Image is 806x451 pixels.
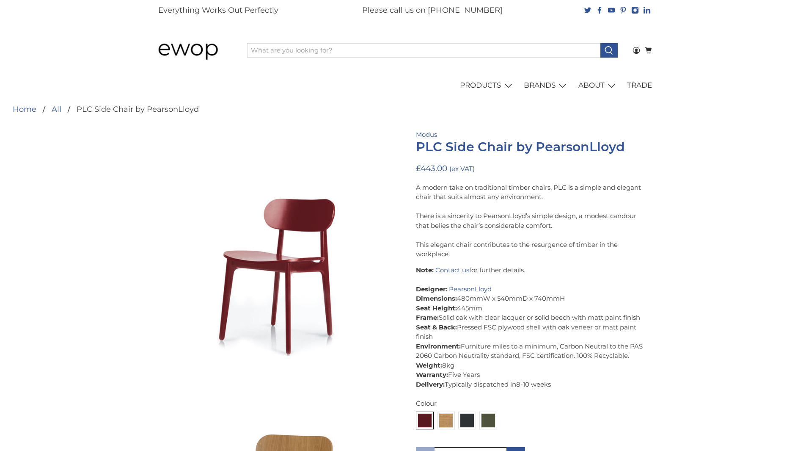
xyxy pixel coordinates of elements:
strong: Warranty: [416,371,448,379]
strong: Environment: [416,342,461,350]
a: Modus [416,130,437,138]
strong: Weight: [416,361,442,369]
h1: PLC Side Chair by PearsonLloyd [416,140,644,154]
span: Typically dispatched in [445,380,516,388]
input: What are you looking for? [247,43,601,58]
p: A modern take on traditional timber chairs, PLC is a simple and elegant chair that suits almost a... [416,183,644,259]
span: £443.00 [416,163,447,173]
strong: Seat & Back: [416,323,457,331]
a: Contact us [435,266,469,274]
strong: Note: [416,266,434,274]
a: ABOUT [573,74,622,97]
div: Colour [416,399,644,409]
p: Everything Works Out Perfectly [158,5,278,16]
strong: Designer: [416,285,447,293]
a: BRANDS [519,74,574,97]
a: Modus - PLC Side Chair by Pearson Lloyd - Wine Red 3005 [162,130,391,359]
a: TRADE [622,74,657,97]
small: (ex VAT) [449,165,475,173]
a: Home [13,105,36,113]
li: PLC Side Chair by PearsonLloyd [61,105,199,113]
a: PearsonLloyd [449,285,492,293]
a: PRODUCTS [455,74,519,97]
a: All [52,105,61,113]
strong: Delivery: [416,380,445,388]
strong: Dimensions: [416,294,457,302]
nav: main navigation [149,74,657,97]
strong: Seat Height: [416,304,457,312]
p: Please call us on [PHONE_NUMBER] [362,5,503,16]
strong: Frame: [416,313,439,321]
p: for further details. 480mmW x 540mmD x 740mmH 445mm Solid oak with clear lacquer or solid beech w... [416,266,644,390]
nav: breadcrumbs [13,105,199,113]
